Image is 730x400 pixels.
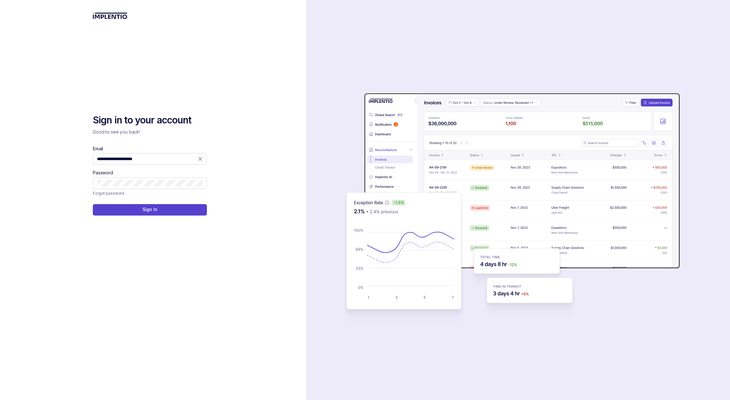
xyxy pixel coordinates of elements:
h2: Sign in to your account [93,114,207,127]
p: Good to see you back! [93,129,207,135]
a: Link Forgot password [93,190,124,197]
label: Password [93,170,113,176]
button: Sign In [93,204,207,216]
img: logo [93,13,127,19]
p: Forgot password [93,190,124,197]
p: Sign In [143,206,157,213]
label: Email [93,146,103,152]
img: signin-background.svg [324,73,682,327]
